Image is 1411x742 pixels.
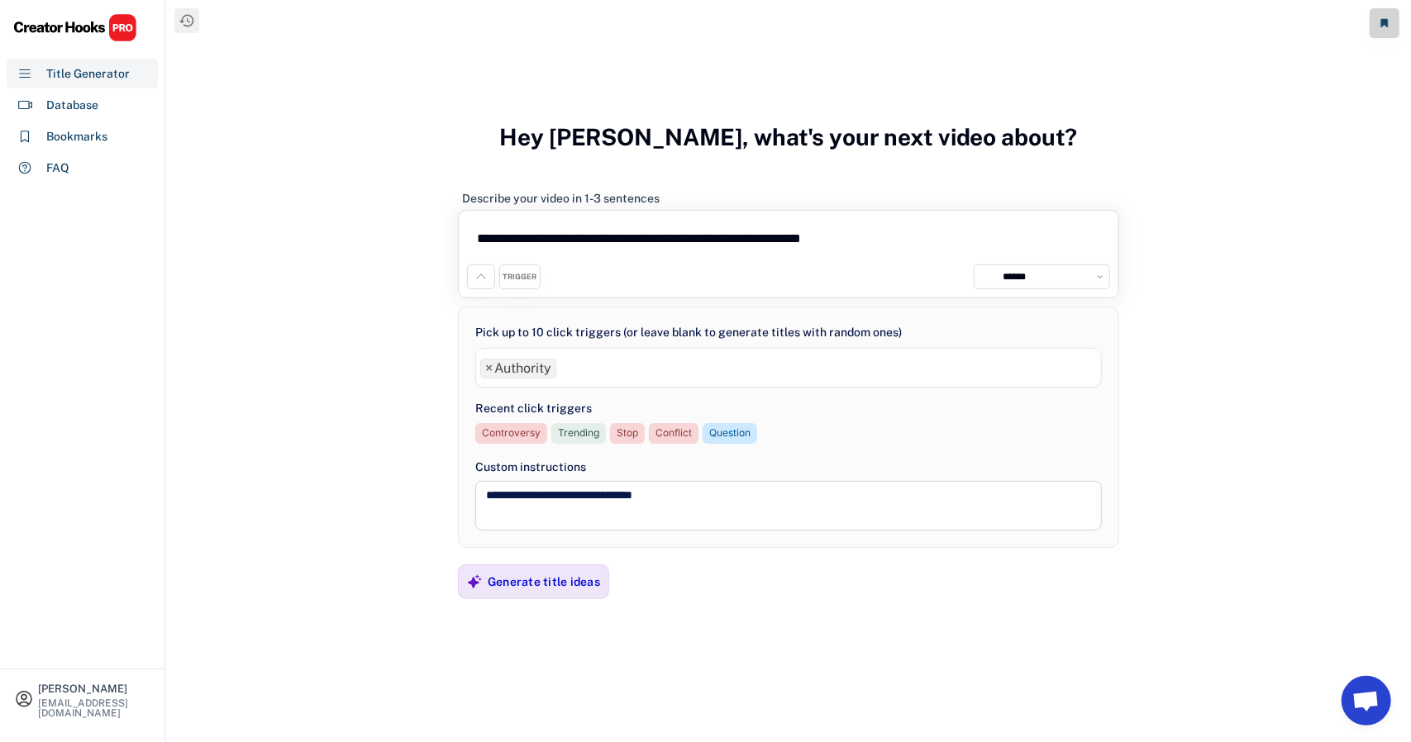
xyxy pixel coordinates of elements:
[1342,676,1391,725] a: Open chat
[13,13,137,42] img: CHPRO%20Logo.svg
[38,698,150,718] div: [EMAIL_ADDRESS][DOMAIN_NAME]
[46,159,69,177] div: FAQ
[38,683,150,694] div: [PERSON_NAME]
[480,359,556,378] li: Authority
[709,426,751,440] div: Question
[979,269,994,284] img: channels4_profile.jpg
[617,426,638,440] div: Stop
[475,324,902,341] div: Pick up to 10 click triggers (or leave blank to generate titles with random ones)
[46,128,107,145] div: Bookmarks
[46,97,98,114] div: Database
[503,272,537,283] div: TRIGGER
[482,426,541,440] div: Controversy
[485,362,493,375] span: ×
[475,400,592,417] div: Recent click triggers
[488,574,600,589] div: Generate title ideas
[46,65,130,83] div: Title Generator
[558,426,599,440] div: Trending
[475,459,1102,476] div: Custom instructions
[500,106,1078,169] h3: Hey [PERSON_NAME], what's your next video about?
[655,426,692,440] div: Conflict
[462,191,660,206] div: Describe your video in 1-3 sentences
